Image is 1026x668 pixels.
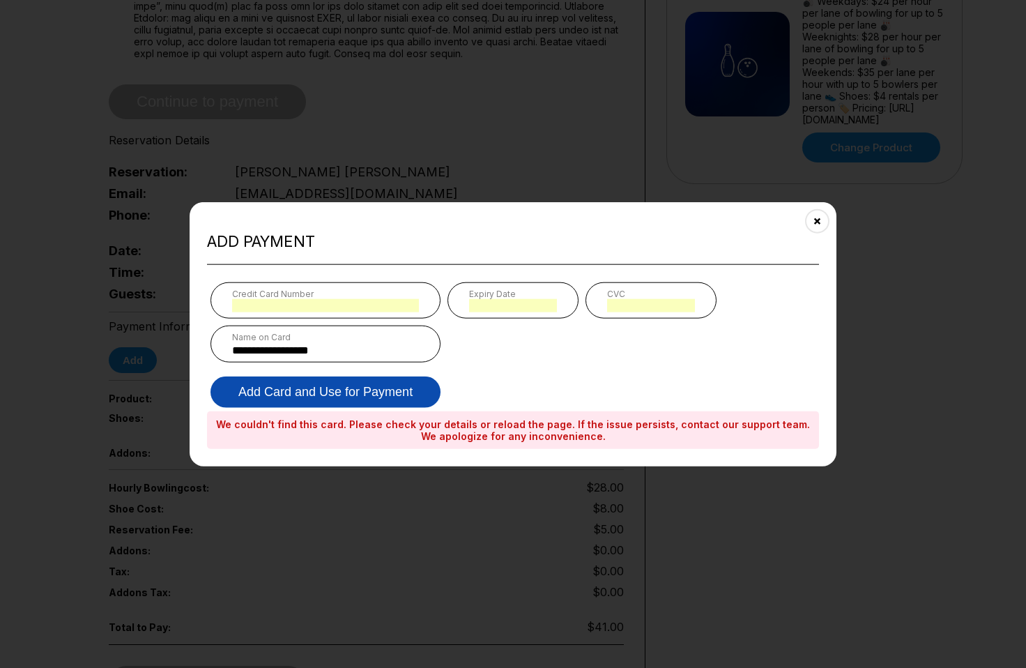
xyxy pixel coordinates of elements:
[207,232,819,251] h2: Add payment
[800,204,834,238] button: Close
[210,376,441,407] button: Add Card and Use for Payment
[469,298,557,312] iframe: Secure expiration date input frame
[207,411,819,448] div: We couldn't find this card. Please check your details or reload the page. If the issue persists, ...
[469,288,557,298] div: Expiry Date
[232,331,419,342] div: Name on Card
[607,298,695,312] iframe: Secure CVC input frame
[232,298,419,312] iframe: Secure card number input frame
[607,288,695,298] div: CVC
[232,288,419,298] div: Credit Card Number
